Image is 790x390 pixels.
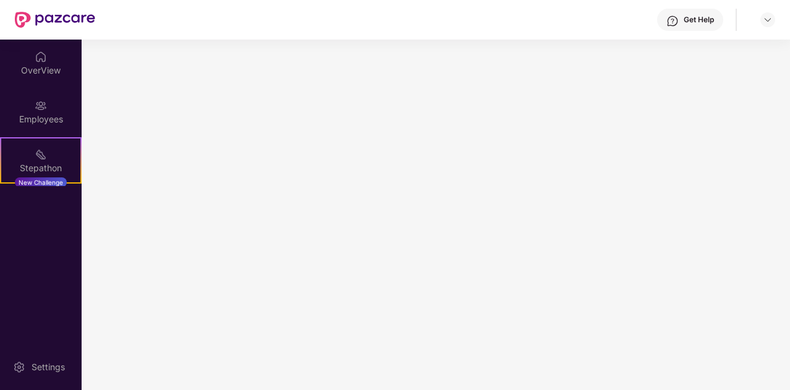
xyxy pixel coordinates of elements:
[763,15,773,25] img: svg+xml;base64,PHN2ZyBpZD0iRHJvcGRvd24tMzJ4MzIiIHhtbG5zPSJodHRwOi8vd3d3LnczLm9yZy8yMDAwL3N2ZyIgd2...
[684,15,714,25] div: Get Help
[666,15,679,27] img: svg+xml;base64,PHN2ZyBpZD0iSGVscC0zMngzMiIgeG1sbnM9Imh0dHA6Ly93d3cudzMub3JnLzIwMDAvc3ZnIiB3aWR0aD...
[35,100,47,112] img: svg+xml;base64,PHN2ZyBpZD0iRW1wbG95ZWVzIiB4bWxucz0iaHR0cDovL3d3dy53My5vcmcvMjAwMC9zdmciIHdpZHRoPS...
[15,12,95,28] img: New Pazcare Logo
[13,361,25,373] img: svg+xml;base64,PHN2ZyBpZD0iU2V0dGluZy0yMHgyMCIgeG1sbnM9Imh0dHA6Ly93d3cudzMub3JnLzIwMDAvc3ZnIiB3aW...
[1,162,80,174] div: Stepathon
[35,148,47,161] img: svg+xml;base64,PHN2ZyB4bWxucz0iaHR0cDovL3d3dy53My5vcmcvMjAwMC9zdmciIHdpZHRoPSIyMSIgaGVpZ2h0PSIyMC...
[35,51,47,63] img: svg+xml;base64,PHN2ZyBpZD0iSG9tZSIgeG1sbnM9Imh0dHA6Ly93d3cudzMub3JnLzIwMDAvc3ZnIiB3aWR0aD0iMjAiIG...
[28,361,69,373] div: Settings
[15,177,67,187] div: New Challenge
